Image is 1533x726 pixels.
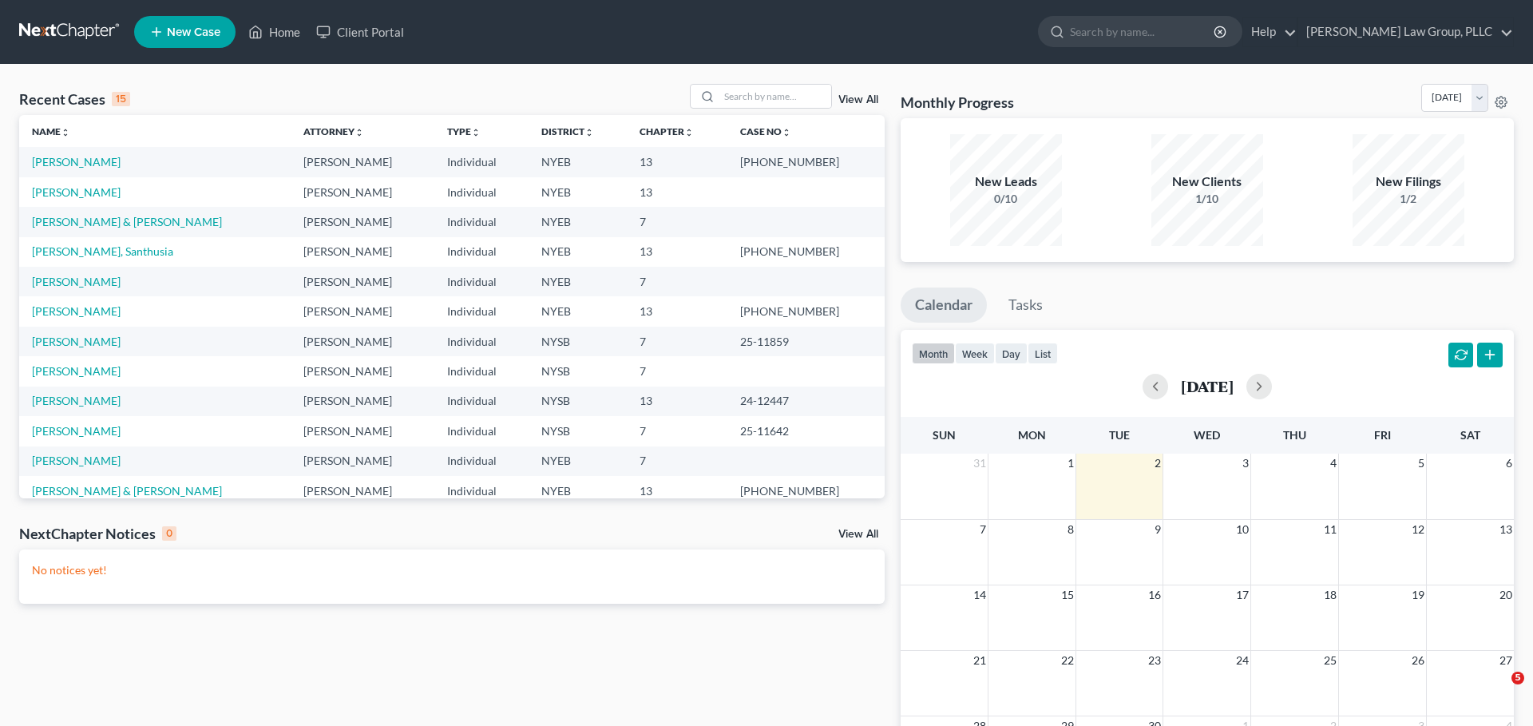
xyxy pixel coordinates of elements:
[112,92,130,106] div: 15
[291,267,434,296] td: [PERSON_NAME]
[308,18,412,46] a: Client Portal
[529,207,627,236] td: NYEB
[291,147,434,177] td: [PERSON_NAME]
[1018,428,1046,442] span: Mon
[1322,651,1338,670] span: 25
[541,125,594,137] a: Districtunfold_more
[434,446,529,476] td: Individual
[529,356,627,386] td: NYSB
[627,296,727,326] td: 13
[1060,585,1075,605] span: 15
[1283,428,1306,442] span: Thu
[584,128,594,137] i: unfold_more
[291,387,434,416] td: [PERSON_NAME]
[727,476,884,506] td: [PHONE_NUMBER]
[291,327,434,356] td: [PERSON_NAME]
[1241,454,1250,473] span: 3
[994,288,1057,323] a: Tasks
[32,364,121,378] a: [PERSON_NAME]
[640,125,694,137] a: Chapterunfold_more
[627,476,727,506] td: 13
[355,128,364,137] i: unfold_more
[529,446,627,476] td: NYEB
[1410,585,1426,605] span: 19
[291,207,434,236] td: [PERSON_NAME]
[1153,520,1163,539] span: 9
[1234,651,1250,670] span: 24
[32,484,222,498] a: [PERSON_NAME] & [PERSON_NAME]
[1298,18,1513,46] a: [PERSON_NAME] Law Group, PLLC
[995,343,1028,364] button: day
[684,128,694,137] i: unfold_more
[32,215,222,228] a: [PERSON_NAME] & [PERSON_NAME]
[32,424,121,438] a: [PERSON_NAME]
[1353,173,1464,191] div: New Filings
[1194,428,1220,442] span: Wed
[1151,173,1263,191] div: New Clients
[529,476,627,506] td: NYEB
[1504,454,1514,473] span: 6
[950,173,1062,191] div: New Leads
[912,343,955,364] button: month
[727,387,884,416] td: 24-12447
[529,147,627,177] td: NYEB
[727,237,884,267] td: [PHONE_NUMBER]
[291,446,434,476] td: [PERSON_NAME]
[529,327,627,356] td: NYSB
[434,416,529,446] td: Individual
[32,185,121,199] a: [PERSON_NAME]
[627,416,727,446] td: 7
[627,177,727,207] td: 13
[32,454,121,467] a: [PERSON_NAME]
[838,94,878,105] a: View All
[32,275,121,288] a: [PERSON_NAME]
[61,128,70,137] i: unfold_more
[32,394,121,407] a: [PERSON_NAME]
[627,147,727,177] td: 13
[719,85,831,108] input: Search by name...
[727,416,884,446] td: 25-11642
[901,93,1014,112] h3: Monthly Progress
[1028,343,1058,364] button: list
[627,446,727,476] td: 7
[901,288,987,323] a: Calendar
[1498,520,1514,539] span: 13
[1066,520,1075,539] span: 8
[1374,428,1391,442] span: Fri
[627,237,727,267] td: 13
[240,18,308,46] a: Home
[32,304,121,318] a: [PERSON_NAME]
[291,237,434,267] td: [PERSON_NAME]
[1234,520,1250,539] span: 10
[434,177,529,207] td: Individual
[19,89,130,109] div: Recent Cases
[434,327,529,356] td: Individual
[471,128,481,137] i: unfold_more
[1060,651,1075,670] span: 22
[727,327,884,356] td: 25-11859
[1151,191,1263,207] div: 1/10
[1498,585,1514,605] span: 20
[1410,520,1426,539] span: 12
[1460,428,1480,442] span: Sat
[1479,672,1517,710] iframe: Intercom live chat
[162,526,176,541] div: 0
[529,177,627,207] td: NYEB
[1153,454,1163,473] span: 2
[529,267,627,296] td: NYEB
[972,585,988,605] span: 14
[627,387,727,416] td: 13
[291,356,434,386] td: [PERSON_NAME]
[1234,585,1250,605] span: 17
[955,343,995,364] button: week
[1322,585,1338,605] span: 18
[1498,651,1514,670] span: 27
[434,207,529,236] td: Individual
[727,147,884,177] td: [PHONE_NUMBER]
[32,125,70,137] a: Nameunfold_more
[950,191,1062,207] div: 0/10
[727,296,884,326] td: [PHONE_NUMBER]
[529,416,627,446] td: NYSB
[627,267,727,296] td: 7
[32,244,173,258] a: [PERSON_NAME], Santhusia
